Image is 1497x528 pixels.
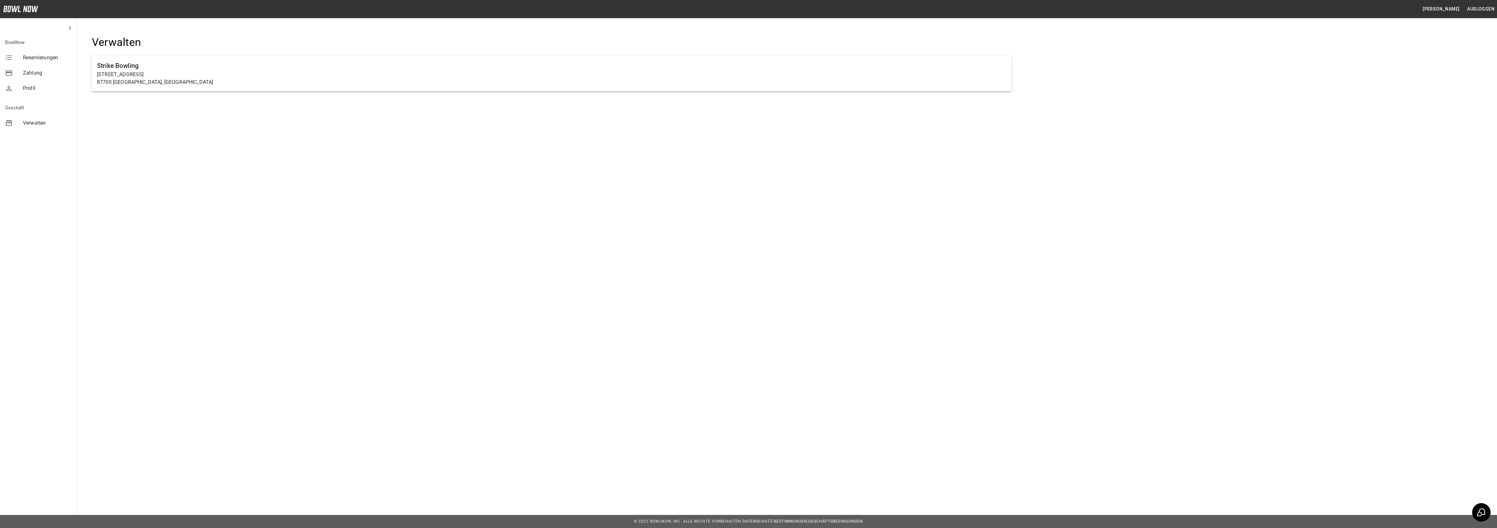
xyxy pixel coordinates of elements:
[97,71,1007,78] p: [STREET_ADDRESS]
[3,6,38,12] img: logo
[742,519,807,524] a: Datenschutz-Bestimmungen
[1464,3,1497,15] button: Ausloggen
[23,84,71,92] span: Profil
[634,519,742,524] span: © 2022 BowlNow, Inc. Alle Rechte vorbehalten.
[23,54,71,62] span: Reservierungen
[23,69,71,77] span: Zahlung
[1420,3,1462,15] button: [PERSON_NAME]
[23,119,71,127] span: Verwalten
[92,36,1012,49] h4: Verwalten
[808,519,863,524] a: Geschäftsbedingungen
[97,61,1007,71] h6: Strike Bowling
[97,78,1007,86] p: 87700 [GEOGRAPHIC_DATA], [GEOGRAPHIC_DATA]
